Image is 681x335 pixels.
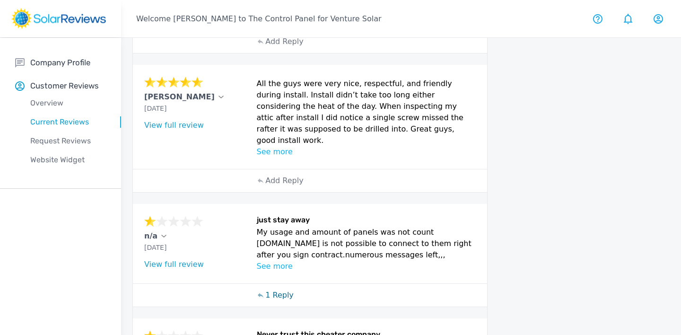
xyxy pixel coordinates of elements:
p: See more [257,261,476,272]
p: See more [257,146,476,158]
span: [DATE] [144,105,166,112]
a: Website Widget [15,150,121,169]
p: Add Reply [265,36,303,47]
p: Welcome [PERSON_NAME] to The Control Panel for Venture Solar [136,13,382,25]
p: [PERSON_NAME] [144,91,215,103]
a: View full review [144,121,204,130]
span: [DATE] [144,244,166,251]
a: Request Reviews [15,132,121,150]
a: View full review [144,260,204,269]
p: Request Reviews [15,135,121,147]
p: Add Reply [265,175,303,186]
a: Overview [15,94,121,113]
p: Overview [15,97,121,109]
p: Customer Reviews [30,80,99,92]
p: Company Profile [30,57,90,69]
h6: just stay away [257,215,476,227]
p: All the guys were very nice, respectful, and friendly during install. Install didn’t take too lon... [257,78,476,146]
a: Current Reviews [15,113,121,132]
p: My usage and amount of panels was not count [DOMAIN_NAME] is not possible to connect to them righ... [257,227,476,261]
p: 1 Reply [265,290,294,301]
p: Current Reviews [15,116,121,128]
p: n/a [144,230,157,242]
p: Website Widget [15,154,121,166]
